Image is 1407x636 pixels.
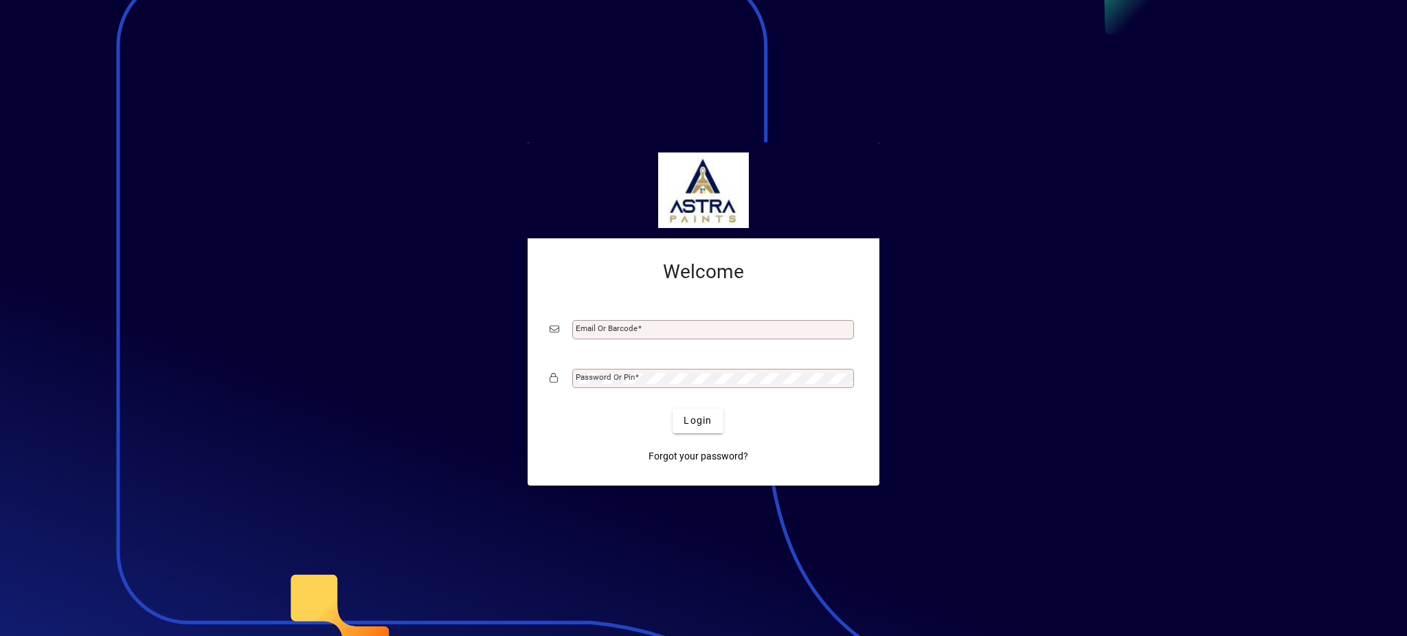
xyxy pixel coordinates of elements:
a: Forgot your password? [643,444,754,469]
span: Login [684,413,712,428]
span: Forgot your password? [649,449,748,464]
button: Login [673,409,723,433]
h2: Welcome [550,260,857,284]
mat-label: Password or Pin [576,372,635,382]
mat-label: Email or Barcode [576,323,638,333]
